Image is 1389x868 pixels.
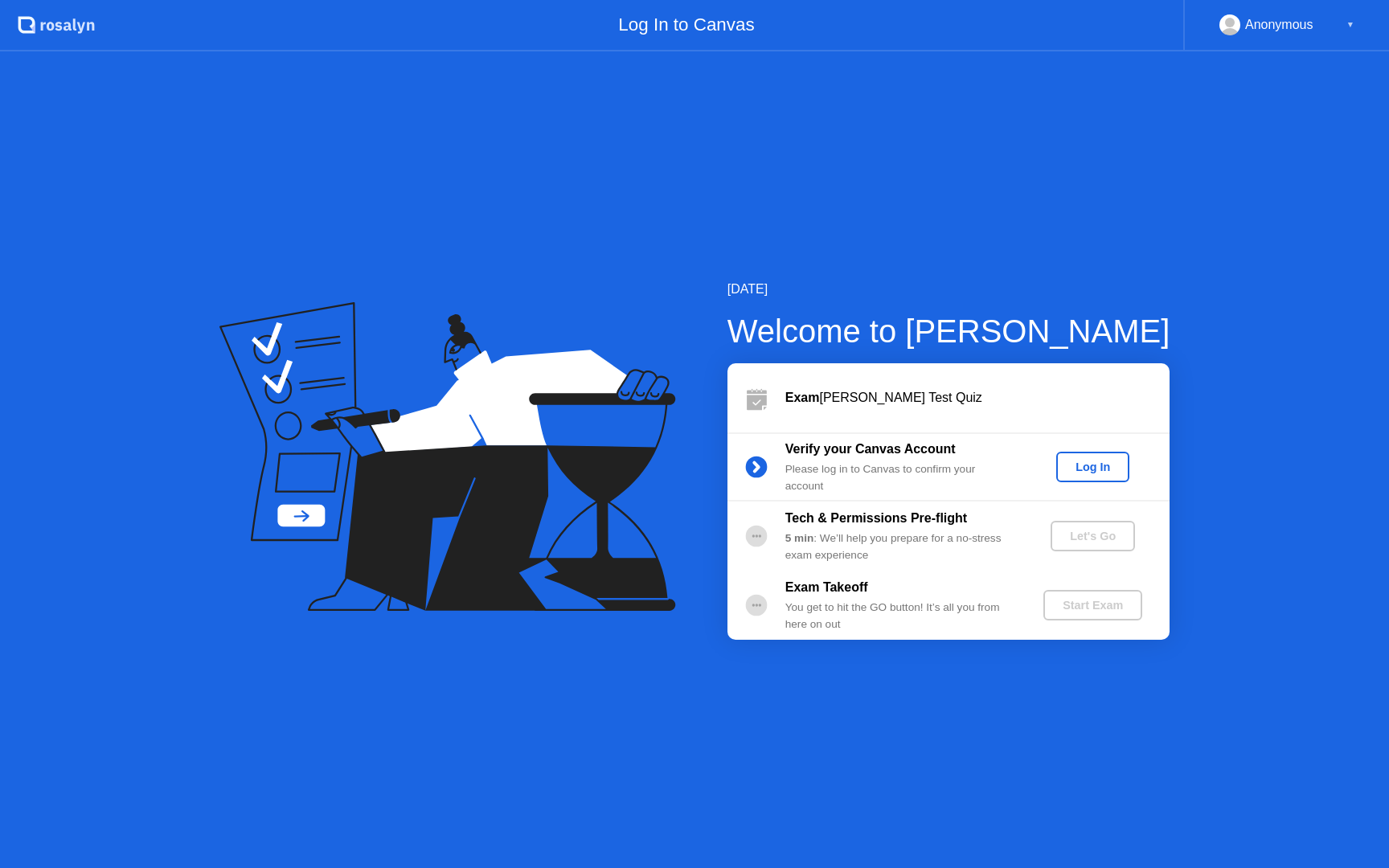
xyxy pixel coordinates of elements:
[1051,521,1135,551] button: Let's Go
[785,442,956,456] b: Verify your Canvas Account
[785,391,820,404] b: Exam
[1050,599,1136,612] div: Start Exam
[1346,14,1354,35] div: ▼
[785,532,814,544] b: 5 min
[1063,461,1123,473] div: Log In
[785,511,967,525] b: Tech & Permissions Pre-flight
[727,307,1170,355] div: Welcome to [PERSON_NAME]
[785,580,868,594] b: Exam Takeoff
[785,530,1017,563] div: : We’ll help you prepare for a no-stress exam experience
[785,461,1017,494] div: Please log in to Canvas to confirm your account
[1057,530,1129,542] div: Let's Go
[785,388,1170,407] div: [PERSON_NAME] Test Quiz
[1043,590,1142,620] button: Start Exam
[785,600,1017,633] div: You get to hit the GO button! It’s all you from here on out
[727,280,1170,299] div: [DATE]
[1056,452,1129,482] button: Log In
[1245,14,1313,35] div: Anonymous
